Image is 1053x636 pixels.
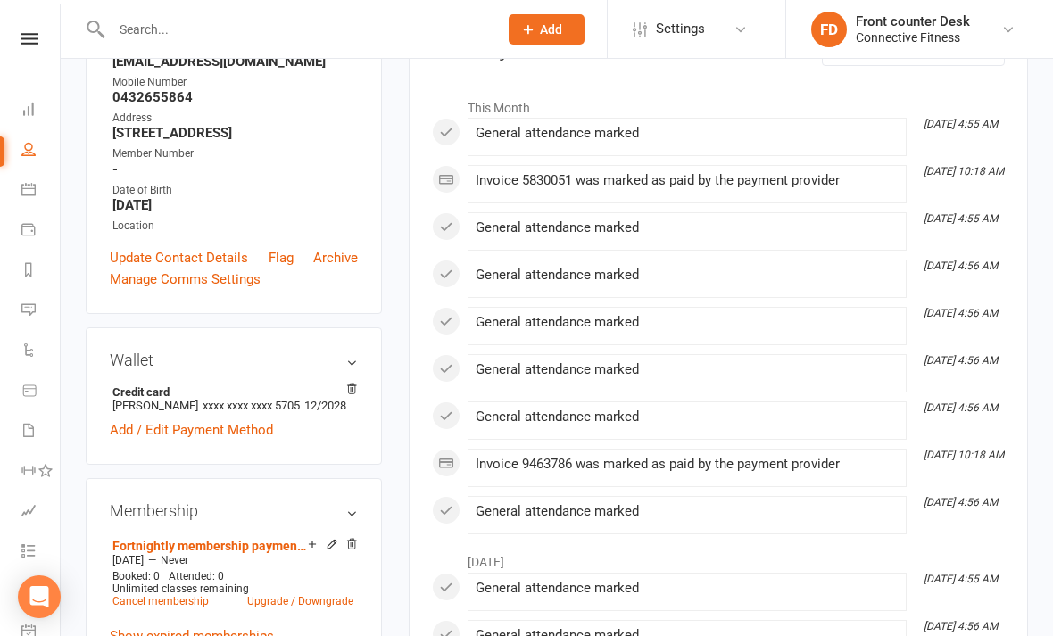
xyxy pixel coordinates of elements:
[106,17,485,42] input: Search...
[540,22,562,37] span: Add
[21,91,62,131] a: Dashboard
[476,268,899,283] div: General attendance marked
[21,573,62,613] a: What's New
[476,220,899,235] div: General attendance marked
[924,620,998,632] i: [DATE] 4:56 AM
[856,29,970,45] div: Connective Fitness
[110,383,358,415] li: [PERSON_NAME]
[476,126,899,141] div: General attendance marked
[112,197,358,213] strong: [DATE]
[924,573,998,585] i: [DATE] 4:55 AM
[269,247,294,268] a: Flag
[112,539,308,553] a: Fortnightly membership payment- Adult
[112,595,209,607] a: Cancel membership
[247,595,353,607] a: Upgrade / Downgrade
[476,173,899,188] div: Invoice 5830051 was marked as paid by the payment provider
[21,372,62,412] a: Product Sales
[112,125,358,141] strong: [STREET_ADDRESS]
[203,399,300,412] span: xxxx xxxx xxxx 5705
[112,89,358,105] strong: 0432655864
[21,252,62,292] a: Reports
[112,582,249,595] span: Unlimited classes remaining
[432,89,1005,118] li: This Month
[509,14,585,45] button: Add
[432,543,1005,572] li: [DATE]
[924,212,998,225] i: [DATE] 4:55 AM
[110,502,358,520] h3: Membership
[112,110,358,127] div: Address
[656,9,705,49] span: Settings
[21,492,62,533] a: Assessments
[924,496,998,508] i: [DATE] 4:56 AM
[112,161,358,178] strong: -
[112,385,349,399] strong: Credit card
[112,145,358,162] div: Member Number
[432,34,1005,62] h3: Activity
[21,211,62,252] a: Payments
[856,13,970,29] div: Front counter Desk
[110,419,273,441] a: Add / Edit Payment Method
[476,315,899,330] div: General attendance marked
[112,570,160,582] span: Booked: 0
[169,570,224,582] span: Attended: 0
[924,118,998,130] i: [DATE] 4:55 AM
[112,182,358,199] div: Date of Birth
[811,12,847,47] div: FD
[21,171,62,211] a: Calendar
[161,554,188,566] span: Never
[924,354,998,367] i: [DATE] 4:56 AM
[110,268,261,290] a: Manage Comms Settings
[924,165,1004,178] i: [DATE] 10:18 AM
[924,449,1004,461] i: [DATE] 10:18 AM
[110,247,248,268] a: Update Contact Details
[476,362,899,377] div: General attendance marked
[108,553,358,567] div: —
[112,54,358,70] strong: [EMAIL_ADDRESS][DOMAIN_NAME]
[112,218,358,235] div: Location
[924,307,998,319] i: [DATE] 4:56 AM
[304,399,346,412] span: 12/2028
[313,247,358,268] a: Archive
[110,351,358,369] h3: Wallet
[924,401,998,414] i: [DATE] 4:56 AM
[476,504,899,519] div: General attendance marked
[18,575,61,618] div: Open Intercom Messenger
[112,554,144,566] span: [DATE]
[476,581,899,596] div: General attendance marked
[112,74,358,91] div: Mobile Number
[476,409,899,425] div: General attendance marked
[21,131,62,171] a: People
[476,457,899,472] div: Invoice 9463786 was marked as paid by the payment provider
[924,260,998,272] i: [DATE] 4:56 AM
